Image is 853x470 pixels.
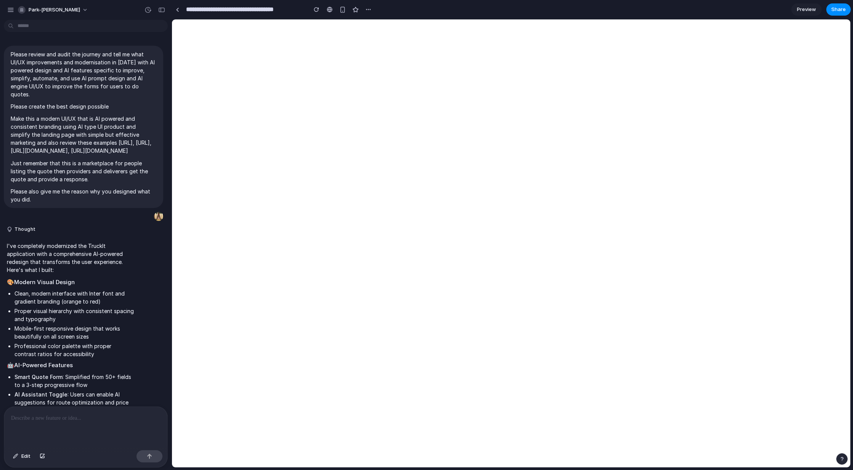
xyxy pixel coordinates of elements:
button: Edit [9,450,34,462]
p: Just remember that this is a marketplace for people listing the quote then providers and delivere... [11,159,156,183]
li: Professional color palette with proper contrast ratios for accessibility [14,342,134,358]
p: Please review and audit the journey and tell me what UI/UX improvements and modernisation in [DAT... [11,50,156,98]
p: Make this a modern UI/UX that is AI powered and consistent branding using AI type UI product and ... [11,115,156,155]
strong: AI Assistant Toggle [14,391,67,398]
li: Clean, modern interface with Inter font and gradient branding (orange to red) [14,289,134,305]
span: Preview [797,6,816,13]
button: Share [826,3,851,16]
p: Please also give me the reason why you designed what you did. [11,187,156,203]
li: : Simplified from 50+ fields to a 3-step progressive flow [14,373,134,389]
li: : Users can enable AI suggestions for route optimization and price insights [14,390,134,414]
button: park-[PERSON_NAME] [15,4,92,16]
p: I've completely modernized the TruckIt application with a comprehensive AI-powered redesign that ... [7,242,134,274]
p: Please create the best design possible [11,102,156,110]
span: Edit [21,452,31,460]
span: Share [831,6,846,13]
h2: 🤖 [7,361,134,370]
a: Preview [791,3,822,16]
li: Mobile-first responsive design that works beautifully on all screen sizes [14,325,134,341]
strong: AI-Powered Features [14,361,73,369]
li: Proper visual hierarchy with consistent spacing and typography [14,307,134,323]
span: park-[PERSON_NAME] [29,6,80,14]
strong: Modern Visual Design [14,278,75,286]
strong: Smart Quote Form [14,374,63,380]
h2: 🎨 [7,278,134,287]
